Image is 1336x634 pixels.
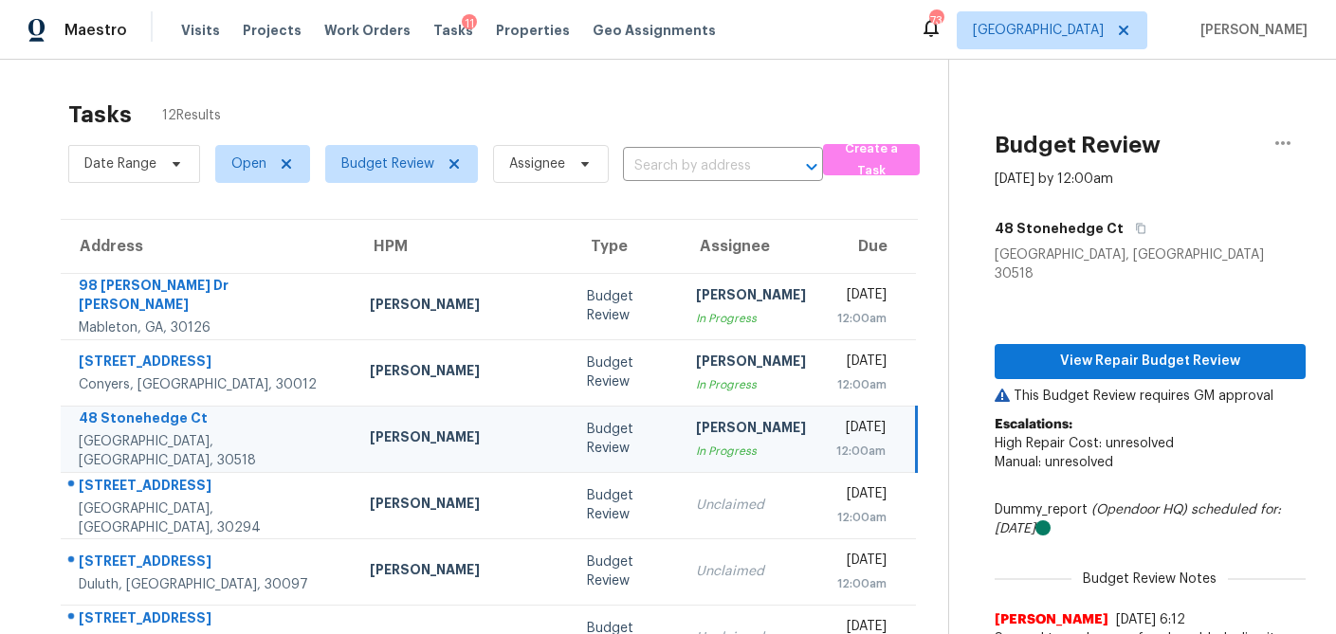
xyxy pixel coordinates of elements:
[995,344,1306,379] button: View Repair Budget Review
[587,552,665,590] div: Budget Review
[836,352,888,375] div: [DATE]
[995,610,1108,629] span: [PERSON_NAME]
[433,24,473,37] span: Tasks
[587,486,665,524] div: Budget Review
[995,503,1281,535] i: scheduled for: [DATE]
[370,494,557,517] div: [PERSON_NAME]
[821,220,917,273] th: Due
[696,496,806,515] div: Unclaimed
[79,318,339,337] div: Mableton, GA, 30126
[681,220,821,273] th: Assignee
[79,476,339,499] div: [STREET_ADDRESS]
[587,420,665,458] div: Budget Review
[231,154,266,173] span: Open
[836,418,886,442] div: [DATE]
[836,442,886,461] div: 12:00am
[79,408,339,432] div: 48 Stonehedge Ct
[836,375,888,394] div: 12:00am
[995,219,1124,238] h5: 48 Stonehedge Ct
[1116,613,1185,626] span: [DATE] 6:12
[370,427,557,451] div: [PERSON_NAME]
[61,220,355,273] th: Address
[696,375,806,394] div: In Progress
[370,295,557,318] div: [PERSON_NAME]
[496,21,570,40] span: Properties
[462,14,477,33] div: 11
[587,353,665,391] div: Budget Review
[181,21,220,40] span: Visits
[79,499,339,537] div: [GEOGRAPHIC_DATA], [GEOGRAPHIC_DATA], 30294
[823,144,919,175] button: Create a Task
[370,361,557,385] div: [PERSON_NAME]
[929,11,943,30] div: 73
[1193,21,1308,40] span: [PERSON_NAME]
[836,551,888,574] div: [DATE]
[84,154,156,173] span: Date Range
[370,560,557,584] div: [PERSON_NAME]
[973,21,1104,40] span: [GEOGRAPHIC_DATA]
[623,152,770,181] input: Search by address
[696,418,806,442] div: [PERSON_NAME]
[587,287,665,325] div: Budget Review
[995,245,1306,283] div: [GEOGRAPHIC_DATA], [GEOGRAPHIC_DATA] 30518
[836,484,888,508] div: [DATE]
[341,154,434,173] span: Budget Review
[836,309,888,328] div: 12:00am
[509,154,565,173] span: Assignee
[798,154,825,180] button: Open
[79,432,339,470] div: [GEOGRAPHIC_DATA], [GEOGRAPHIC_DATA], 30518
[995,437,1174,450] span: High Repair Cost: unresolved
[79,375,339,394] div: Conyers, [GEOGRAPHIC_DATA], 30012
[1124,211,1149,245] button: Copy Address
[696,352,806,375] div: [PERSON_NAME]
[836,285,888,309] div: [DATE]
[696,285,806,309] div: [PERSON_NAME]
[324,21,411,40] span: Work Orders
[995,500,1306,538] div: Dummy_report
[64,21,127,40] span: Maestro
[696,562,806,581] div: Unclaimed
[79,276,339,318] div: 98 [PERSON_NAME] Dr [PERSON_NAME]
[79,552,339,575] div: [STREET_ADDRESS]
[1071,570,1228,589] span: Budget Review Notes
[995,418,1072,431] b: Escalations:
[836,574,888,593] div: 12:00am
[995,456,1113,469] span: Manual: unresolved
[696,309,806,328] div: In Progress
[696,442,806,461] div: In Progress
[1010,350,1290,373] span: View Repair Budget Review
[243,21,302,40] span: Projects
[572,220,680,273] th: Type
[79,352,339,375] div: [STREET_ADDRESS]
[995,136,1161,154] h2: Budget Review
[79,575,339,594] div: Duluth, [GEOGRAPHIC_DATA], 30097
[995,170,1113,189] div: [DATE] by 12:00am
[593,21,716,40] span: Geo Assignments
[68,105,132,124] h2: Tasks
[1091,503,1187,516] i: (Opendoor HQ)
[162,106,221,125] span: 12 Results
[355,220,572,273] th: HPM
[836,508,888,527] div: 12:00am
[79,608,339,632] div: [STREET_ADDRESS]
[833,138,909,182] span: Create a Task
[995,387,1306,406] p: This Budget Review requires GM approval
